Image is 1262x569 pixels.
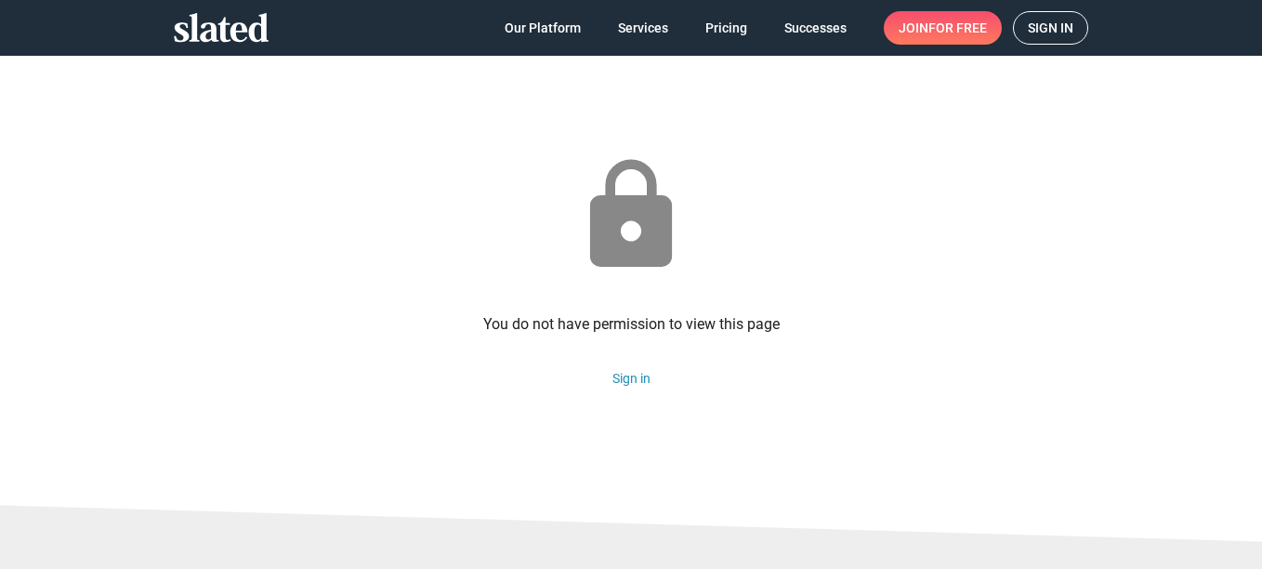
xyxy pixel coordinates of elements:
span: for free [928,11,987,45]
span: Our Platform [505,11,581,45]
a: Sign in [612,371,651,386]
span: Sign in [1028,12,1073,44]
div: You do not have permission to view this page [483,314,780,334]
a: Joinfor free [884,11,1002,45]
a: Sign in [1013,11,1088,45]
span: Join [899,11,987,45]
span: Services [618,11,668,45]
mat-icon: lock [570,154,692,277]
span: Successes [784,11,847,45]
a: Successes [769,11,861,45]
a: Services [603,11,683,45]
a: Pricing [690,11,762,45]
span: Pricing [705,11,747,45]
a: Our Platform [490,11,596,45]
